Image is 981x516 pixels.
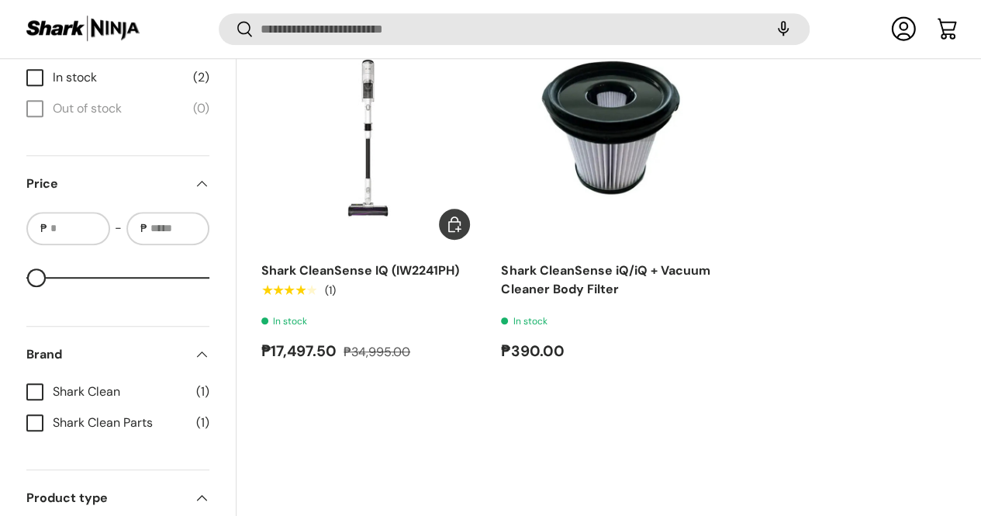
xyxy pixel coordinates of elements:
[261,31,476,246] img: shark-kion-iw2241-full-view-shark-ninja-philippines
[26,489,185,507] span: Product type
[193,99,209,118] span: (0)
[25,14,141,44] img: Shark Ninja Philippines
[501,262,710,297] a: Shark CleanSense iQ/iQ + Vacuum Cleaner Body Filter
[193,68,209,87] span: (2)
[758,12,808,47] speech-search-button: Search by voice
[26,345,185,364] span: Brand
[26,327,209,383] summary: Brand
[53,68,184,87] span: In stock
[26,156,209,212] summary: Price
[26,175,185,193] span: Price
[115,219,122,237] span: -
[261,31,476,246] a: Shark CleanSense IQ (IW2241PH)
[53,383,187,401] span: Shark Clean
[196,414,209,432] span: (1)
[39,220,49,237] span: ₱
[261,262,459,279] a: Shark CleanSense IQ (IW2241PH)
[53,99,184,118] span: Out of stock
[501,31,716,246] a: Shark CleanSense iQ/iQ + Vacuum Cleaner Body Filter
[196,383,209,401] span: (1)
[139,220,149,237] span: ₱
[53,414,187,432] span: Shark Clean Parts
